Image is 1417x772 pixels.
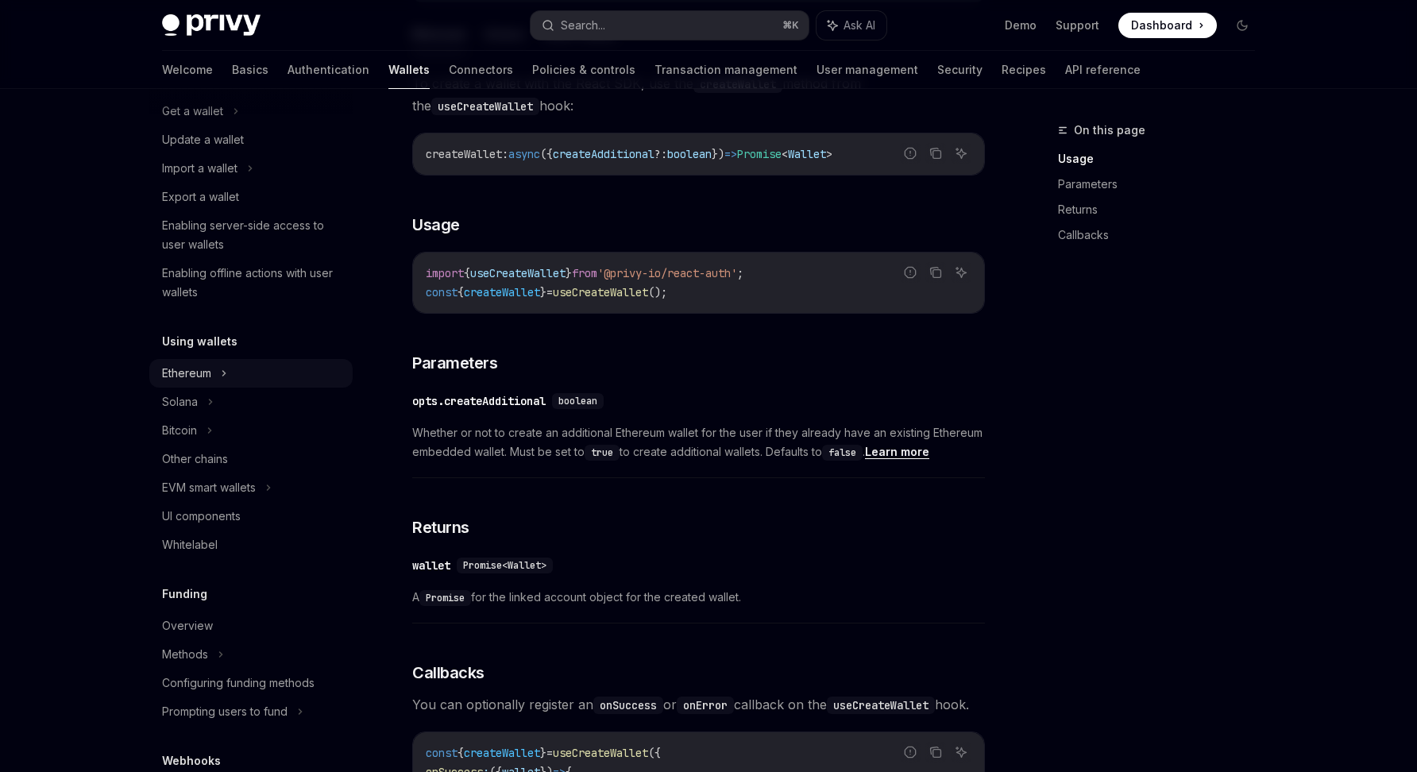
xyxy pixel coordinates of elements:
[585,445,620,461] code: true
[162,702,288,721] div: Prompting users to fund
[553,285,648,299] span: useCreateWallet
[1058,146,1268,172] a: Usage
[572,266,597,280] span: from
[782,147,788,161] span: <
[149,531,353,559] a: Whitelabel
[566,266,572,280] span: }
[162,450,228,469] div: Other chains
[149,211,353,259] a: Enabling server-side access to user wallets
[162,159,237,178] div: Import a wallet
[149,612,353,640] a: Overview
[900,742,921,762] button: Report incorrect code
[648,285,667,299] span: ();
[464,746,540,760] span: createWallet
[951,742,971,762] button: Ask AI
[540,147,553,161] span: ({
[826,147,832,161] span: >
[162,645,208,664] div: Methods
[553,746,648,760] span: useCreateWallet
[162,364,211,383] div: Ethereum
[1005,17,1037,33] a: Demo
[925,143,946,164] button: Copy the contents from the code block
[431,98,539,115] code: useCreateWallet
[677,697,734,714] code: onError
[464,266,470,280] span: {
[458,746,464,760] span: {
[951,143,971,164] button: Ask AI
[426,746,458,760] span: const
[844,17,875,33] span: Ask AI
[737,147,782,161] span: Promise
[426,285,458,299] span: const
[162,216,343,254] div: Enabling server-side access to user wallets
[412,352,497,374] span: Parameters
[900,262,921,283] button: Report incorrect code
[426,147,502,161] span: createWallet
[149,125,353,154] a: Update a wallet
[149,445,353,473] a: Other chains
[925,742,946,762] button: Copy the contents from the code block
[531,11,809,40] button: Search...⌘K
[667,147,712,161] span: boolean
[149,259,353,307] a: Enabling offline actions with user wallets
[162,478,256,497] div: EVM smart wallets
[925,262,946,283] button: Copy the contents from the code block
[712,147,724,161] span: })
[540,746,546,760] span: }
[162,392,198,411] div: Solana
[162,585,207,604] h5: Funding
[162,130,244,149] div: Update a wallet
[951,262,971,283] button: Ask AI
[449,51,513,89] a: Connectors
[149,502,353,531] a: UI components
[508,147,540,161] span: async
[162,507,241,526] div: UI components
[458,285,464,299] span: {
[162,616,213,635] div: Overview
[1058,222,1268,248] a: Callbacks
[502,147,508,161] span: :
[724,147,737,161] span: =>
[1065,51,1141,89] a: API reference
[412,393,546,409] div: opts.createAdditional
[412,588,985,607] span: A for the linked account object for the created wallet.
[827,697,935,714] code: useCreateWallet
[937,51,983,89] a: Security
[737,266,743,280] span: ;
[232,51,268,89] a: Basics
[162,187,239,207] div: Export a wallet
[162,751,221,770] h5: Webhooks
[419,590,471,606] code: Promise
[412,72,985,117] span: To create a wallet with the React SDK, use the method from the hook:
[162,14,261,37] img: dark logo
[470,266,566,280] span: useCreateWallet
[162,264,343,302] div: Enabling offline actions with user wallets
[540,285,546,299] span: }
[1058,197,1268,222] a: Returns
[464,285,540,299] span: createWallet
[388,51,430,89] a: Wallets
[546,746,553,760] span: =
[1118,13,1217,38] a: Dashboard
[1230,13,1255,38] button: Toggle dark mode
[412,214,460,236] span: Usage
[648,746,661,760] span: ({
[149,669,353,697] a: Configuring funding methods
[900,143,921,164] button: Report incorrect code
[782,19,799,32] span: ⌘ K
[593,697,663,714] code: onSuccess
[288,51,369,89] a: Authentication
[553,147,654,161] span: createAdditional
[822,445,863,461] code: false
[1058,172,1268,197] a: Parameters
[654,51,797,89] a: Transaction management
[1074,121,1145,140] span: On this page
[817,11,886,40] button: Ask AI
[817,51,918,89] a: User management
[149,183,353,211] a: Export a wallet
[561,16,605,35] div: Search...
[597,266,737,280] span: '@privy-io/react-auth'
[865,445,929,459] a: Learn more
[412,516,469,538] span: Returns
[412,558,450,573] div: wallet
